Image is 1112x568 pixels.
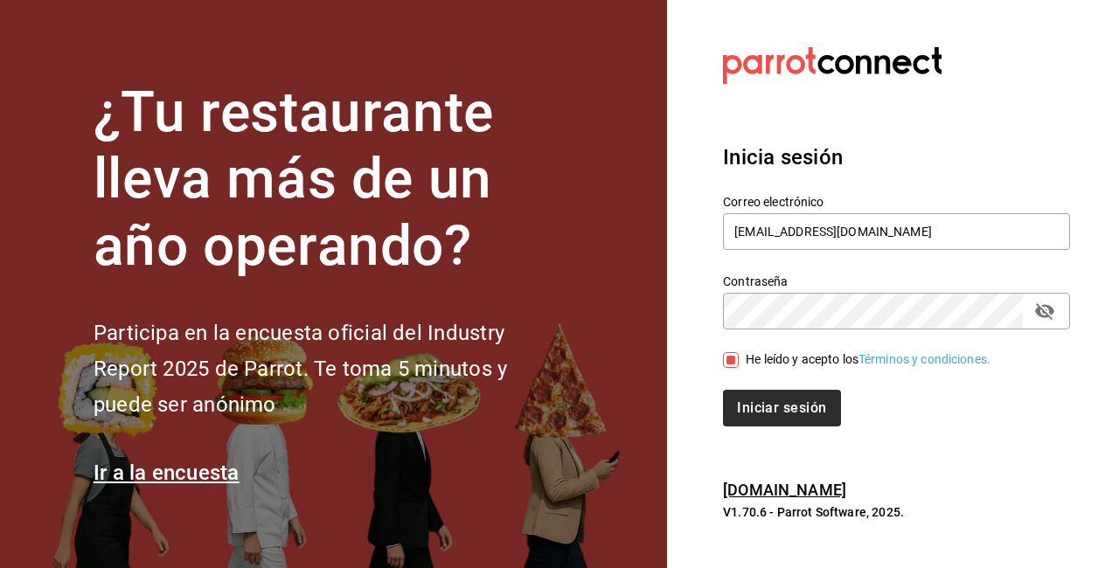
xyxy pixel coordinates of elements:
label: Correo electrónico [723,195,1070,207]
button: passwordField [1030,296,1060,326]
a: Ir a la encuesta [94,461,240,485]
a: Términos y condiciones. [858,352,990,366]
div: He leído y acepto los [746,350,990,369]
h1: ¿Tu restaurante lleva más de un año operando? [94,80,566,281]
h3: Inicia sesión [723,142,1070,173]
button: Iniciar sesión [723,390,840,426]
label: Contraseña [723,274,1070,287]
p: V1.70.6 - Parrot Software, 2025. [723,503,1070,521]
a: [DOMAIN_NAME] [723,481,846,499]
input: Ingresa tu correo electrónico [723,213,1070,250]
h2: Participa en la encuesta oficial del Industry Report 2025 de Parrot. Te toma 5 minutos y puede se... [94,315,566,422]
